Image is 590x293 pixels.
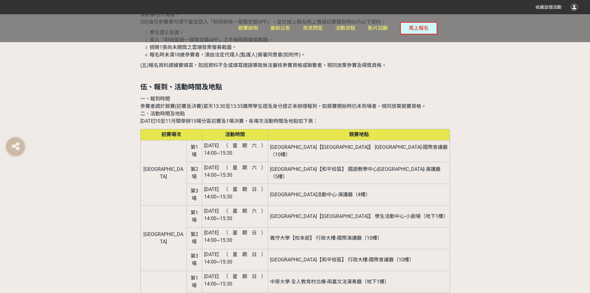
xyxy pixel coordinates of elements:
[400,22,437,34] button: 馬上報名
[270,14,290,42] a: 最新公告
[535,5,562,10] span: 收藏這個活動
[270,279,389,285] span: 中原大學 全人教育村北棟-兩嘉文法演奏廳（地下1樓）
[204,230,266,243] span: [DATE]（星期日） 14:00~15:30
[303,25,323,31] span: 常見問答
[140,96,170,102] span: 一、報到時間
[143,231,183,245] span: [GEOGRAPHIC_DATA]
[190,275,198,288] span: 第1場
[190,253,198,266] span: 第3場
[190,188,198,201] span: 第3場
[225,131,245,137] span: 活動時間
[270,192,370,198] span: [GEOGRAPHIC_DATA]活動中心-演講廳（4樓）
[140,111,185,117] span: 二、活動時間及地點
[204,273,266,287] span: [DATE]（星期日） 14:00~15:30
[335,14,355,42] a: 活動流程
[270,213,448,219] span: [GEOGRAPHIC_DATA]【[GEOGRAPHIC_DATA]】 學生活動中心-小劇場（地下1樓）
[204,165,266,178] span: [DATE]（星期六） 14:00~15:30
[303,14,323,42] a: 常見問答
[204,251,266,265] span: [DATE]（星期日） 14:00~15:30
[204,186,266,200] span: [DATE]（星期日） 14:00~15:30
[140,62,387,68] span: (五)報名資料請據實填寫，如因資料不全或填寫錯誤導致無法審核參賽資格或聯繫者，視同放棄參賽及得獎資格。
[161,131,181,137] span: 初賽場次
[270,144,448,158] span: [GEOGRAPHIC_DATA]【[GEOGRAPHIC_DATA]】 [GEOGRAPHIC_DATA]-國際會議廳（10樓）
[335,25,355,31] span: 活動流程
[140,83,222,91] strong: 伍、報到、活動時間及地點
[270,257,414,263] span: [GEOGRAPHIC_DATA]【和平校區】 行政大樓-國際會議廳（10樓）
[140,118,318,124] span: [DATE]10至11月間舉辦15場分區初賽及1場決賽，各場次活動時間及地點如下表：
[349,131,369,137] span: 競賽地點
[190,144,198,158] span: 第1場
[238,25,258,31] span: 競賽說明
[190,210,198,223] span: 第1場
[270,166,440,180] span: [GEOGRAPHIC_DATA]【和平校區】 國語教學中心[GEOGRAPHIC_DATA]-演講廳（5樓）
[140,103,426,109] span: 參賽者請於競賽(初賽及決賽)當天13:30至13:55攜帶學生證及身分證正本辦理報到，如競賽開始時仍未到場者，視同放棄競賽資格。
[409,25,429,31] span: 馬上報名
[190,166,198,180] span: 第2場
[204,143,266,156] span: [DATE]（星期六） 14:00~15:30
[368,14,388,42] a: 影片回顧
[150,52,306,58] span: 報名時未滿18歲參賽者，須由法定代理人(監護人)簽署同意書(如附件)。
[270,25,290,31] span: 最新公告
[190,231,198,245] span: 第2場
[238,14,258,42] a: 競賽說明
[150,44,237,50] span: 捐贈1張尚未開獎之雲端發票螢幕截圖。
[143,166,183,180] span: [GEOGRAPHIC_DATA]
[270,235,382,241] span: 義守大學【校本部】 行政大樓-國際演講廳（10樓）
[368,25,388,31] span: 影片回顧
[204,208,266,221] span: [DATE]（星期六） 14:00~15:30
